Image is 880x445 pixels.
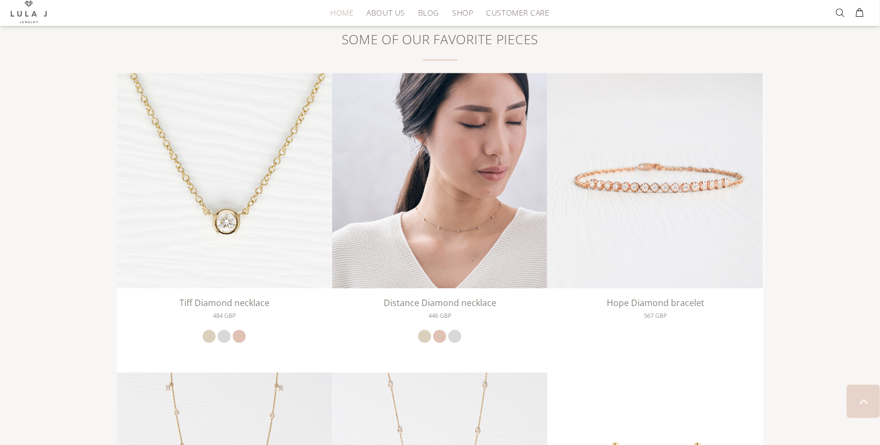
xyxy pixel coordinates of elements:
[330,9,354,17] span: HOME
[203,330,216,343] a: yellow gold
[384,297,496,309] a: Distance Diamond necklace
[213,310,235,322] span: 484 GBP
[418,330,431,343] a: yellow gold
[433,330,446,343] a: rose gold
[428,310,451,322] span: 446 GBP
[179,297,269,309] a: Tiff Diamond necklace
[448,330,461,343] a: white gold
[332,73,548,288] img: Distance Diamond necklace
[452,9,473,17] span: SHOP
[486,9,549,17] span: CUSTOMER CARE
[366,9,405,17] span: ABOUT US
[233,330,246,343] a: rose gold
[360,4,411,21] a: ABOUT US
[644,310,667,322] span: 567 GBP
[324,4,360,21] a: HOME
[548,175,763,185] a: Hope Diamond bracelet
[412,4,446,21] a: BLOG
[480,4,549,21] a: CUSTOMER CARE
[446,4,480,21] a: SHOP
[218,330,231,343] a: white gold
[418,9,439,17] span: BLOG
[117,175,332,185] a: Tiff Diamond necklace
[607,297,704,309] a: Hope Diamond bracelet
[847,385,880,418] a: BACK TO TOP
[332,175,548,185] a: Distance Diamond necklace Distance Diamond necklace
[342,31,538,47] a: SOME OF OUR FAVORITE PIECES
